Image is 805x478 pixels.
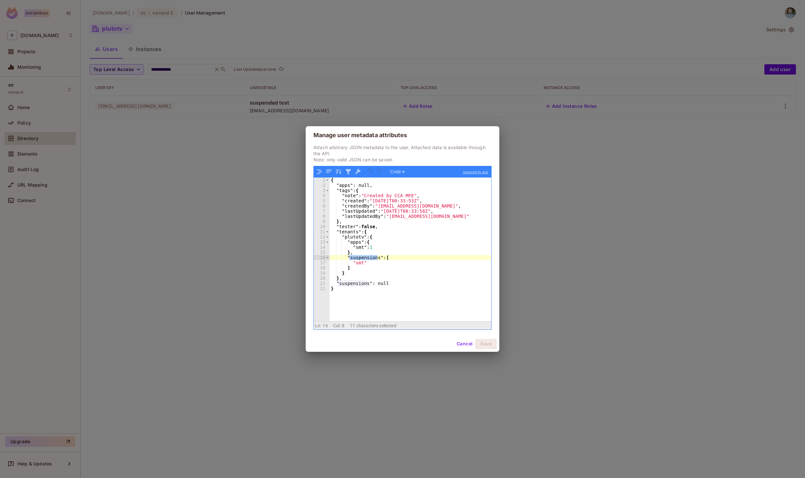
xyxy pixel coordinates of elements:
span: Col: [333,323,341,328]
button: Cancel [454,339,475,349]
span: characters selected [356,323,396,328]
p: Attach arbitrary JSON metadata to the user. Attached data is available through the API. Note: onl... [313,144,492,163]
span: 11 [350,323,355,328]
button: Code ▾ [388,168,407,176]
div: 17 [314,260,330,265]
div: 7 [314,208,330,214]
div: 3 [314,188,330,193]
div: 16 [314,255,330,260]
div: 5 [314,198,330,203]
span: 16 [322,323,328,328]
button: Undo last action (Ctrl+Z) [366,168,374,176]
span: Ln: [315,323,321,328]
div: 10 [314,224,330,229]
div: 1 [314,178,330,183]
button: Compact JSON data, remove all whitespaces (Ctrl+Shift+I) [325,168,333,176]
div: 22 [314,286,330,291]
div: 12 [314,234,330,239]
div: 15 [314,250,330,255]
div: 21 [314,281,330,286]
div: 2 [314,183,330,188]
button: Repair JSON: fix quotes and escape characters, remove comments and JSONP notation, turn JavaScrip... [354,168,362,176]
a: powered by ace [460,166,491,178]
div: 8 [314,214,330,219]
button: Redo (Ctrl+Shift+Z) [376,168,384,176]
button: Filter, sort, or transform contents [344,168,352,176]
span: 8 [342,323,344,328]
h2: Manage user metadata attributes [306,126,499,144]
button: Format JSON data, with proper indentation and line feeds (Ctrl+I) [315,168,323,176]
div: 20 [314,276,330,281]
div: 4 [314,193,330,198]
div: 13 [314,239,330,245]
div: 14 [314,245,330,250]
button: Save [475,339,497,349]
button: Sort contents [334,168,343,176]
div: 19 [314,270,330,276]
div: 6 [314,203,330,208]
div: 9 [314,219,330,224]
div: 11 [314,229,330,234]
div: 18 [314,265,330,270]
